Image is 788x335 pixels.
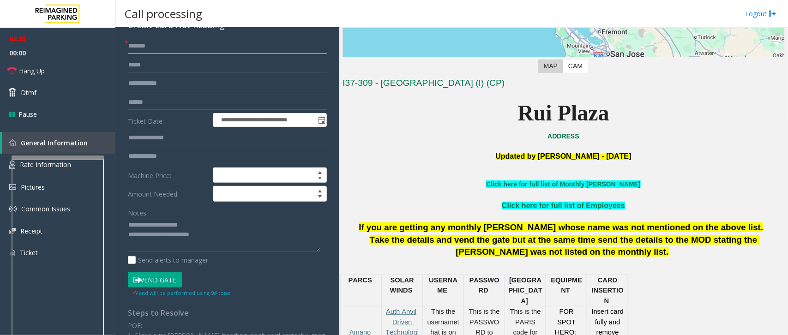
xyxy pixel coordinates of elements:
span: CARD INSERTION [592,276,624,305]
img: 'icon' [9,205,17,213]
b: Rui Plaza [517,101,609,125]
label: Notes: [128,205,148,218]
a: General Information [2,132,115,154]
span: Increase value [313,186,326,194]
h4: Steps to Resolve [128,309,327,317]
span: Decrease value [313,175,326,183]
a: Auth Anvil [386,308,416,315]
span: EQUIPMENT [551,276,583,294]
h3: I37-309 - [GEOGRAPHIC_DATA] (I) (CP) [343,77,784,92]
span: Take the details and vend the gate but at the same time send the details to the MOD stating the [... [370,235,760,257]
span: [GEOGRAPHIC_DATA] [509,276,542,305]
span: USERNAME [429,276,457,294]
label: CAM [563,60,588,73]
a: Click here for full list of Monthly [PERSON_NAME] [486,180,640,188]
h3: Call processing [120,2,207,25]
span: Toggle popup [316,114,326,126]
img: 'icon' [9,161,15,169]
span: Updated by [PERSON_NAME] - [DATE] [496,152,632,160]
small: Vend will be performed using 9# tone [132,289,230,296]
span: . [667,247,669,257]
span: Increase value [313,168,326,175]
span: This the username [427,308,457,325]
span: PARCS [349,276,372,284]
img: 'icon' [9,228,16,234]
span: Pause [18,109,37,119]
span: SOLAR WINDS [390,276,416,294]
a: Logout [745,9,776,18]
button: Vend Gate [128,272,182,287]
label: Send alerts to manager [128,255,208,265]
img: 'icon' [9,139,16,146]
span: Decrease value [313,194,326,201]
label: Ticket Date: [126,113,211,127]
img: 'icon' [9,184,16,190]
span: General Information [21,138,88,147]
span: Dtmf [21,88,36,97]
label: Map [538,60,563,73]
span: D [483,287,488,294]
a: Click here for full list of Employees [502,202,625,209]
img: logout [769,9,776,18]
span: If you are getting any monthly [PERSON_NAME] whose name was not mentioned on the above list. [359,222,764,232]
span: PASSWOR [469,276,499,294]
span: Hang Up [19,66,45,76]
a: ADDRESS [547,132,579,140]
label: Amount Needed: [126,186,211,202]
img: 'icon' [9,249,15,257]
label: Machine Price: [126,167,211,183]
